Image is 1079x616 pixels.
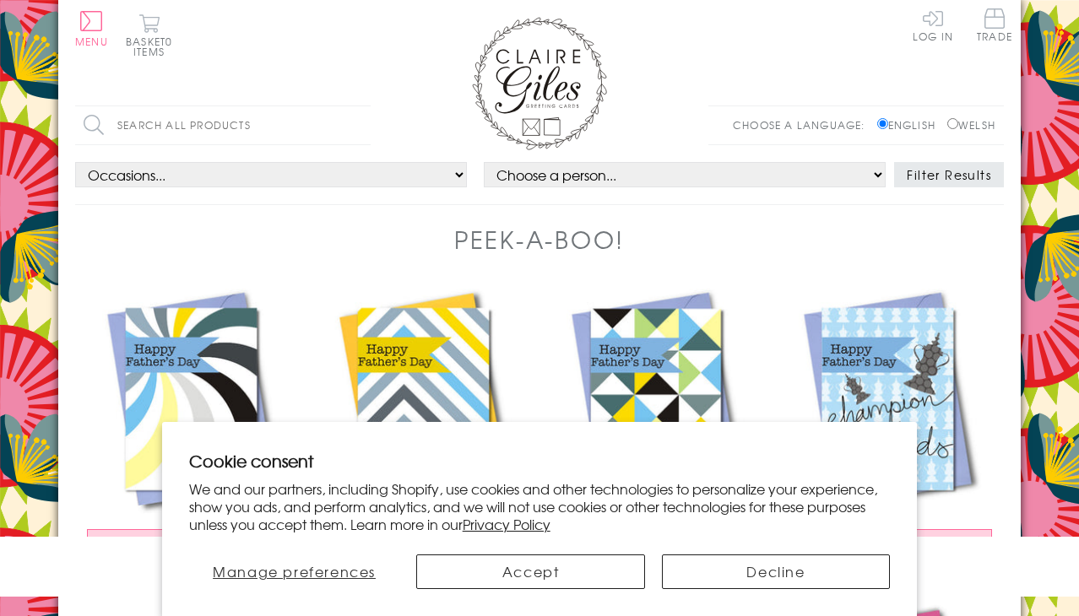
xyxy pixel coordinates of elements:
button: Manage preferences [189,554,400,589]
input: Search all products [75,106,371,144]
input: Welsh [947,118,958,129]
img: Father's Day Card, Champion, Happy Father's Day, See through acetate window [772,282,1004,516]
span: Menu [75,34,108,49]
label: Welsh [947,117,995,132]
img: Father's Day Card, Chevrons, Happy Father's Day, See through acetate window [307,282,539,516]
img: Father's Day Card, Spiral, Happy Father's Day, See through acetate window [75,282,307,516]
a: Father's Day Card, Spiral, Happy Father's Day, See through acetate window £3.25 Add to Basket [75,282,307,575]
img: Father's Day Card, Cubes and Triangles, See through acetate window [539,282,772,516]
button: Filter Results [894,162,1004,187]
span: 0 items [133,34,172,59]
img: Claire Giles Greetings Cards [472,17,607,150]
button: £3.25 Add to Basket [87,529,296,560]
a: Privacy Policy [463,514,550,534]
span: Trade [977,8,1012,41]
a: Trade [977,8,1012,45]
a: Father's Day Card, Cubes and Triangles, See through acetate window £3.25 Add to Basket [539,282,772,575]
input: Search [354,106,371,144]
button: Menu [75,11,108,46]
p: We and our partners, including Shopify, use cookies and other technologies to personalize your ex... [189,480,891,532]
a: Father's Day Card, Champion, Happy Father's Day, See through acetate window £3.25 Add to Basket [772,282,1004,575]
h1: Peek-a-boo! [454,222,625,257]
p: Choose a language: [733,117,874,132]
h2: Cookie consent [189,449,891,473]
button: Decline [662,554,890,589]
button: Accept [416,554,644,589]
input: English [877,118,888,129]
button: Basket0 items [126,14,172,57]
a: Father's Day Card, Chevrons, Happy Father's Day, See through acetate window £3.25 Add to Basket [307,282,539,575]
span: Manage preferences [213,561,376,581]
label: English [877,117,944,132]
a: Log In [913,8,953,41]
